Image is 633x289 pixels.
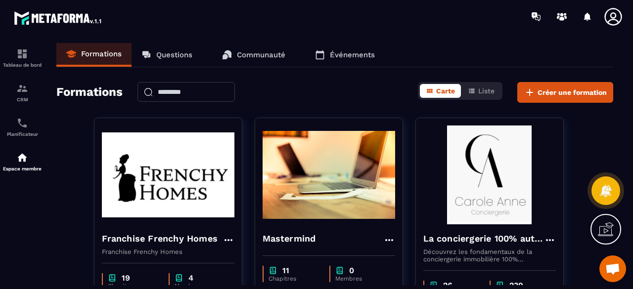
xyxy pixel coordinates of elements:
p: CRM [2,97,42,102]
p: Questions [156,50,192,59]
p: 11 [282,266,289,275]
img: chapter [175,273,183,283]
a: formationformationCRM [2,75,42,110]
button: Carte [420,84,461,98]
a: Événements [305,43,385,67]
img: formation-background [263,125,395,224]
a: formationformationTableau de bord [2,41,42,75]
p: Tableau de bord [2,62,42,68]
img: scheduler [16,117,28,129]
h4: Franchise Frenchy Homes [102,232,218,246]
h4: La conciergerie 100% automatisée [423,232,544,246]
button: Liste [462,84,500,98]
img: formation [16,83,28,94]
p: Événements [330,50,375,59]
h2: Formations [56,82,123,103]
a: Formations [56,43,132,67]
span: Créer une formation [538,87,607,97]
p: Planificateur [2,131,42,137]
img: formation-background [102,125,234,224]
h4: Mastermind [263,232,316,246]
img: logo [14,9,103,27]
p: 0 [349,266,354,275]
a: automationsautomationsEspace membre [2,144,42,179]
a: Questions [132,43,202,67]
p: Découvrez les fondamentaux de la conciergerie immobilière 100% automatisée. Cette formation est c... [423,248,556,263]
img: chapter [108,273,117,283]
img: chapter [269,266,277,275]
p: Chapitres [269,275,319,282]
img: formation-background [423,125,556,224]
p: 19 [122,273,130,283]
img: chapter [335,266,344,275]
p: Franchise Frenchy Homes [102,248,234,255]
button: Créer une formation [517,82,613,103]
a: schedulerschedulerPlanificateur [2,110,42,144]
span: Liste [478,87,495,95]
img: automations [16,152,28,164]
p: 4 [188,273,193,283]
span: Carte [436,87,455,95]
p: Membres [335,275,385,282]
p: Espace membre [2,166,42,171]
img: formation [16,48,28,60]
a: Communauté [212,43,295,67]
a: Ouvrir le chat [599,255,626,282]
p: Communauté [237,50,285,59]
p: Formations [81,49,122,58]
